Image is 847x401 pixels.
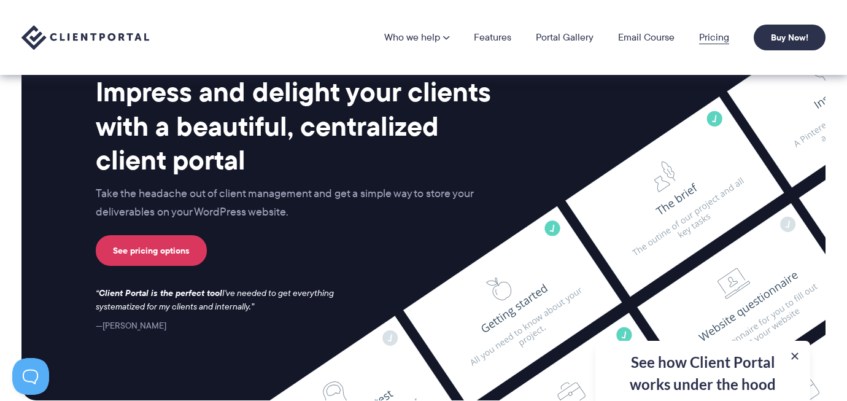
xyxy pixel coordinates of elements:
cite: [PERSON_NAME] [96,319,166,332]
a: Buy Now! [754,25,826,50]
a: See pricing options [96,235,207,266]
a: Portal Gallery [536,33,594,42]
a: Who we help [384,33,449,42]
a: Pricing [699,33,729,42]
p: I've needed to get everything systematized for my clients and internally. [96,287,346,314]
strong: Client Portal is the perfect tool [99,286,222,300]
a: Email Course [618,33,675,42]
iframe: Toggle Customer Support [12,358,49,395]
h2: Impress and delight your clients with a beautiful, centralized client portal [96,75,500,177]
a: Features [474,33,511,42]
p: Take the headache out of client management and get a simple way to store your deliverables on you... [96,185,500,222]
